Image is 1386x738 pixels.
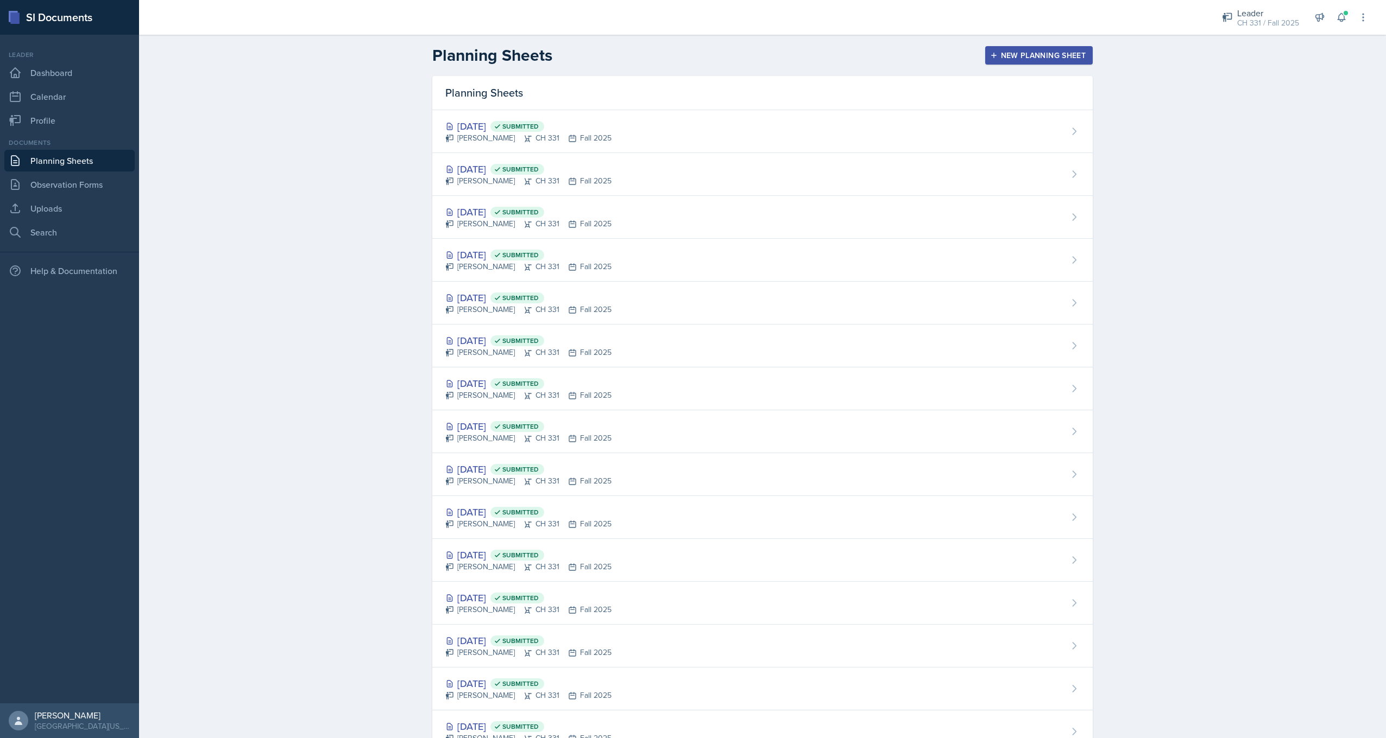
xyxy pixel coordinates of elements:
div: [PERSON_NAME] CH 331 Fall 2025 [445,347,612,358]
a: [DATE] Submitted [PERSON_NAME]CH 331Fall 2025 [432,282,1093,325]
div: [DATE] [445,676,612,691]
a: [DATE] Submitted [PERSON_NAME]CH 331Fall 2025 [432,539,1093,582]
span: Submitted [502,208,539,217]
div: [PERSON_NAME] CH 331 Fall 2025 [445,518,612,530]
div: [DATE] [445,590,612,605]
a: [DATE] Submitted [PERSON_NAME]CH 331Fall 2025 [432,667,1093,710]
div: [PERSON_NAME] [35,710,130,721]
div: Help & Documentation [4,260,135,282]
span: Submitted [502,122,539,131]
div: New Planning Sheet [992,51,1086,60]
div: [PERSON_NAME] CH 331 Fall 2025 [445,261,612,272]
div: [DATE] [445,247,612,262]
div: [DATE] [445,162,612,176]
span: Submitted [502,336,539,345]
div: [DATE] [445,290,612,305]
div: [DATE] [445,333,612,348]
div: [PERSON_NAME] CH 331 Fall 2025 [445,132,612,144]
a: Calendar [4,86,135,107]
a: Planning Sheets [4,150,135,171]
a: Observation Forms [4,174,135,195]
div: [DATE] [445,505,612,519]
div: [DATE] [445,462,612,476]
span: Submitted [502,508,539,517]
div: [DATE] [445,419,612,434]
div: [DATE] [445,633,612,648]
div: [GEOGRAPHIC_DATA][US_STATE] in [GEOGRAPHIC_DATA] [35,721,130,731]
a: [DATE] Submitted [PERSON_NAME]CH 331Fall 2025 [432,153,1093,196]
a: [DATE] Submitted [PERSON_NAME]CH 331Fall 2025 [432,196,1093,239]
div: [DATE] [445,119,612,133]
a: Dashboard [4,62,135,84]
span: Submitted [502,379,539,388]
a: [DATE] Submitted [PERSON_NAME]CH 331Fall 2025 [432,582,1093,625]
div: [PERSON_NAME] CH 331 Fall 2025 [445,690,612,701]
button: New Planning Sheet [985,46,1093,65]
div: [PERSON_NAME] CH 331 Fall 2025 [445,604,612,615]
a: [DATE] Submitted [PERSON_NAME]CH 331Fall 2025 [432,325,1093,367]
a: [DATE] Submitted [PERSON_NAME]CH 331Fall 2025 [432,410,1093,453]
div: [DATE] [445,548,612,562]
a: Search [4,221,135,243]
a: [DATE] Submitted [PERSON_NAME]CH 331Fall 2025 [432,496,1093,539]
span: Submitted [502,251,539,259]
a: [DATE] Submitted [PERSON_NAME]CH 331Fall 2025 [432,110,1093,153]
span: Submitted [502,722,539,731]
div: CH 331 / Fall 2025 [1237,17,1299,29]
span: Submitted [502,551,539,559]
div: [PERSON_NAME] CH 331 Fall 2025 [445,304,612,315]
h2: Planning Sheets [432,46,552,65]
span: Submitted [502,294,539,302]
div: [DATE] [445,376,612,391]
div: Planning Sheets [432,76,1093,110]
span: Submitted [502,422,539,431]
div: Leader [1237,7,1299,20]
span: Submitted [502,165,539,174]
div: [PERSON_NAME] CH 331 Fall 2025 [445,432,612,444]
a: [DATE] Submitted [PERSON_NAME]CH 331Fall 2025 [432,453,1093,496]
a: Uploads [4,198,135,219]
a: [DATE] Submitted [PERSON_NAME]CH 331Fall 2025 [432,367,1093,410]
span: Submitted [502,465,539,474]
div: [DATE] [445,205,612,219]
div: [PERSON_NAME] CH 331 Fall 2025 [445,218,612,230]
a: [DATE] Submitted [PERSON_NAME]CH 331Fall 2025 [432,239,1093,282]
span: Submitted [502,594,539,602]
div: [PERSON_NAME] CH 331 Fall 2025 [445,175,612,187]
div: [PERSON_NAME] CH 331 Fall 2025 [445,475,612,487]
div: Leader [4,50,135,60]
div: Documents [4,138,135,148]
div: [PERSON_NAME] CH 331 Fall 2025 [445,561,612,572]
span: Submitted [502,679,539,688]
div: [PERSON_NAME] CH 331 Fall 2025 [445,647,612,658]
a: [DATE] Submitted [PERSON_NAME]CH 331Fall 2025 [432,625,1093,667]
a: Profile [4,110,135,131]
span: Submitted [502,637,539,645]
div: [PERSON_NAME] CH 331 Fall 2025 [445,390,612,401]
div: [DATE] [445,719,612,734]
